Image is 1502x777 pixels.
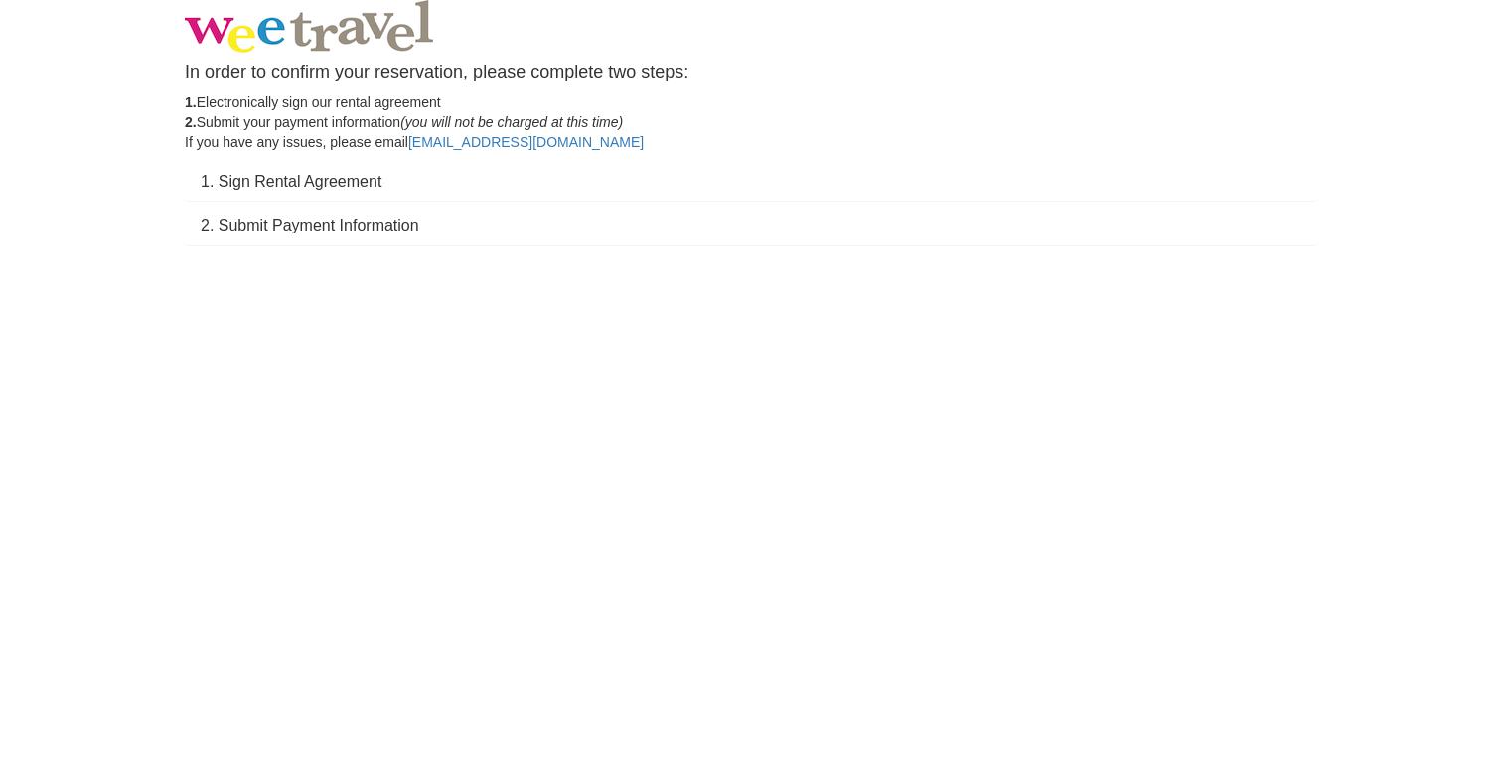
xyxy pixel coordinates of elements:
strong: 2. [185,114,197,130]
h3: 2. Submit Payment Information [201,217,1301,234]
em: (you will not be charged at this time) [400,114,623,130]
h4: In order to confirm your reservation, please complete two steps: [185,63,1317,82]
h3: 1. Sign Rental Agreement [201,173,1301,191]
a: [EMAIL_ADDRESS][DOMAIN_NAME] [408,134,644,150]
p: Electronically sign our rental agreement Submit your payment information If you have any issues, ... [185,92,1317,152]
strong: 1. [185,94,197,110]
